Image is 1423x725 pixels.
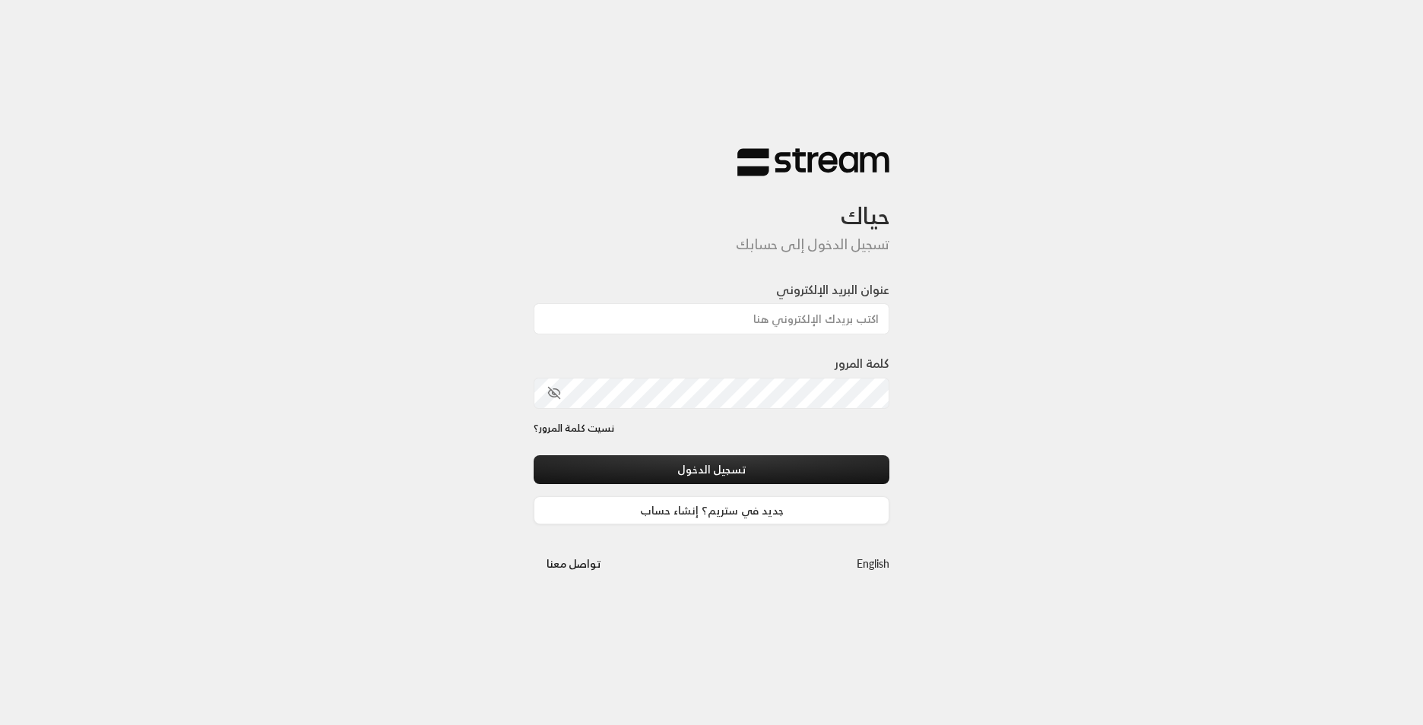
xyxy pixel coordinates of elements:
label: كلمة المرور [835,354,889,372]
a: نسيت كلمة المرور؟ [534,421,614,436]
button: تواصل معنا [534,549,613,578]
button: تسجيل الدخول [534,455,889,483]
a: جديد في ستريم؟ إنشاء حساب [534,496,889,524]
a: تواصل معنا [534,554,613,573]
h3: حياك [534,177,889,230]
a: English [857,549,889,578]
button: toggle password visibility [541,380,567,406]
img: Stream Logo [737,147,889,177]
h5: تسجيل الدخول إلى حسابك [534,236,889,253]
label: عنوان البريد الإلكتروني [776,280,889,299]
input: اكتب بريدك الإلكتروني هنا [534,303,889,334]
